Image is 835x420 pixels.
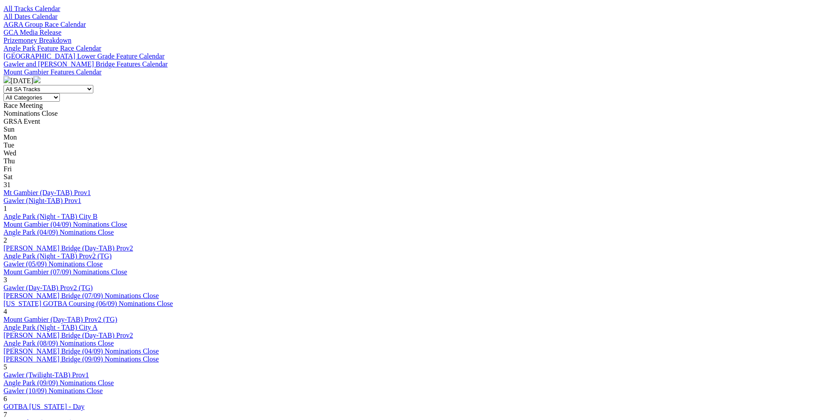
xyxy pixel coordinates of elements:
[4,332,133,339] a: [PERSON_NAME] Bridge (Day-TAB) Prov2
[33,76,40,83] img: chevron-right-pager-white.svg
[4,157,831,165] div: Thu
[4,236,7,244] span: 2
[4,339,114,347] a: Angle Park (08/09) Nominations Close
[4,379,114,387] a: Angle Park (09/09) Nominations Close
[4,60,168,68] a: Gawler and [PERSON_NAME] Bridge Features Calendar
[4,268,127,276] a: Mount Gambier (07/09) Nominations Close
[4,21,86,28] a: AGRA Group Race Calendar
[4,395,7,402] span: 6
[4,292,159,299] a: [PERSON_NAME] Bridge (07/09) Nominations Close
[4,197,81,204] a: Gawler (Night-TAB) Prov1
[4,387,103,394] a: Gawler (10/09) Nominations Close
[4,324,98,331] a: Angle Park (Night - TAB) City A
[4,37,71,44] a: Prizemoney Breakdown
[4,68,102,76] a: Mount Gambier Features Calendar
[4,252,112,260] a: Angle Park (Night - TAB) Prov2 (TG)
[4,102,831,110] div: Race Meeting
[4,260,103,268] a: Gawler (05/09) Nominations Close
[4,13,58,20] a: All Dates Calendar
[4,355,159,363] a: [PERSON_NAME] Bridge (09/09) Nominations Close
[4,347,159,355] a: [PERSON_NAME] Bridge (04/09) Nominations Close
[4,308,7,315] span: 4
[4,149,831,157] div: Wed
[4,52,165,60] a: [GEOGRAPHIC_DATA] Lower Grade Feature Calendar
[4,228,114,236] a: Angle Park (04/09) Nominations Close
[4,284,93,291] a: Gawler (Day-TAB) Prov2 (TG)
[4,316,117,323] a: Mount Gambier (Day-TAB) Prov2 (TG)
[4,44,101,52] a: Angle Park Feature Race Calendar
[4,276,7,284] span: 3
[4,244,133,252] a: [PERSON_NAME] Bridge (Day-TAB) Prov2
[4,118,831,125] div: GRSA Event
[4,189,91,196] a: Mt Gambier (Day-TAB) Prov1
[4,371,89,379] a: Gawler (Twilight-TAB) Prov1
[4,403,85,410] a: GOTBA [US_STATE] - Day
[4,205,7,212] span: 1
[4,110,831,118] div: Nominations Close
[4,141,831,149] div: Tue
[4,173,831,181] div: Sat
[4,213,98,220] a: Angle Park (Night - TAB) City B
[4,300,173,307] a: [US_STATE] GOTBA Coursing (06/09) Nominations Close
[4,76,831,85] div: [DATE]
[4,125,831,133] div: Sun
[4,411,7,418] span: 7
[4,165,831,173] div: Fri
[4,133,831,141] div: Mon
[4,76,11,83] img: chevron-left-pager-white.svg
[4,29,62,36] a: GCA Media Release
[4,181,11,188] span: 31
[4,5,60,12] a: All Tracks Calendar
[4,363,7,371] span: 5
[4,221,127,228] a: Mount Gambier (04/09) Nominations Close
